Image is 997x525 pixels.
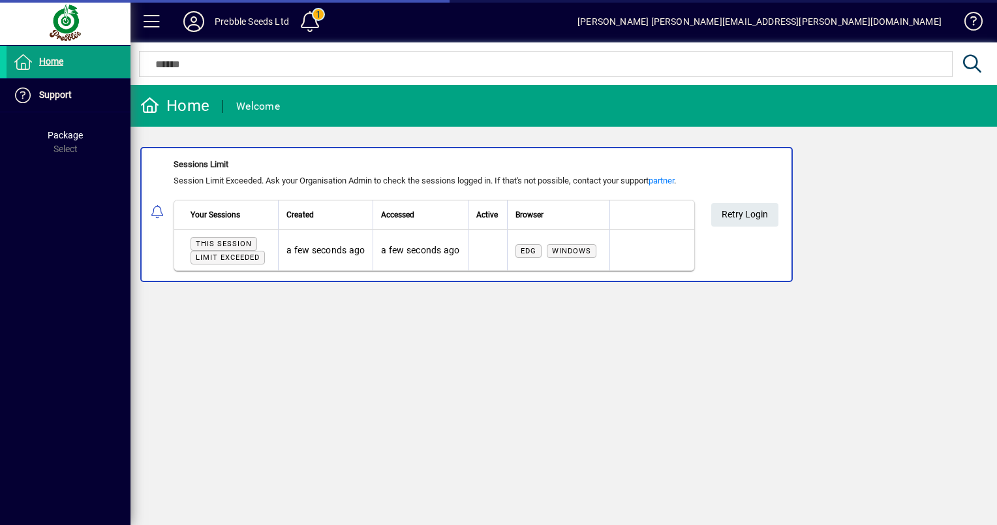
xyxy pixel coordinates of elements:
[140,95,209,116] div: Home
[39,56,63,67] span: Home
[174,174,695,187] div: Session Limit Exceeded. Ask your Organisation Admin to check the sessions logged in. If that's no...
[278,230,373,270] td: a few seconds ago
[476,208,498,222] span: Active
[373,230,467,270] td: a few seconds ago
[236,96,280,117] div: Welcome
[215,11,289,32] div: Prebble Seeds Ltd
[515,208,544,222] span: Browser
[552,247,591,255] span: Windows
[173,10,215,33] button: Profile
[39,89,72,100] span: Support
[196,240,252,248] span: This session
[649,176,674,185] a: partner
[521,247,536,255] span: Edg
[722,204,768,225] span: Retry Login
[48,130,83,140] span: Package
[955,3,981,45] a: Knowledge Base
[7,79,130,112] a: Support
[286,208,314,222] span: Created
[130,147,997,282] app-alert-notification-menu-item: Sessions Limit
[196,253,260,262] span: Limit exceeded
[577,11,942,32] div: [PERSON_NAME] [PERSON_NAME][EMAIL_ADDRESS][PERSON_NAME][DOMAIN_NAME]
[711,203,778,227] button: Retry Login
[191,208,240,222] span: Your Sessions
[174,158,695,171] div: Sessions Limit
[381,208,414,222] span: Accessed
